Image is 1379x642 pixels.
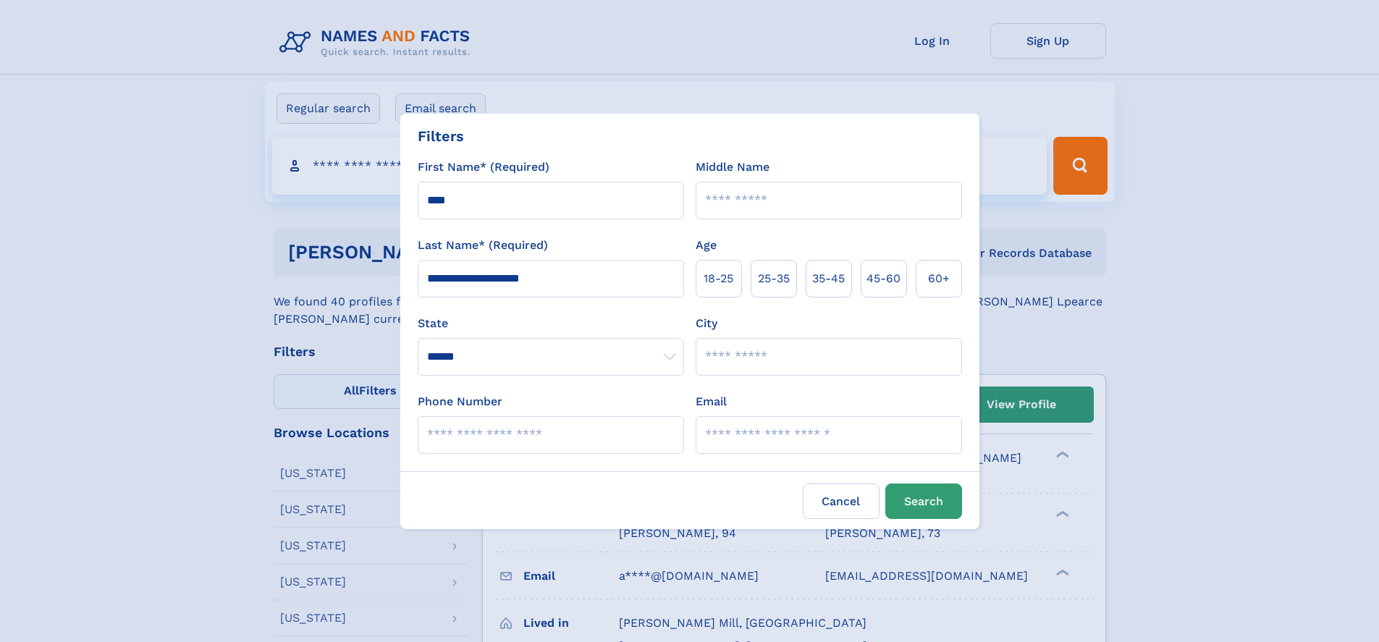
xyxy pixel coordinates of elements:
span: 45‑60 [866,270,901,287]
span: 35‑45 [812,270,845,287]
span: 60+ [928,270,950,287]
label: Email [696,393,727,410]
button: Search [885,483,962,519]
label: Last Name* (Required) [418,237,548,254]
label: Age [696,237,717,254]
label: Phone Number [418,393,502,410]
label: State [418,315,684,332]
label: Cancel [803,483,880,519]
span: 25‑35 [758,270,790,287]
label: City [696,315,717,332]
div: Filters [418,125,464,147]
label: First Name* (Required) [418,159,549,176]
span: 18‑25 [704,270,733,287]
label: Middle Name [696,159,769,176]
